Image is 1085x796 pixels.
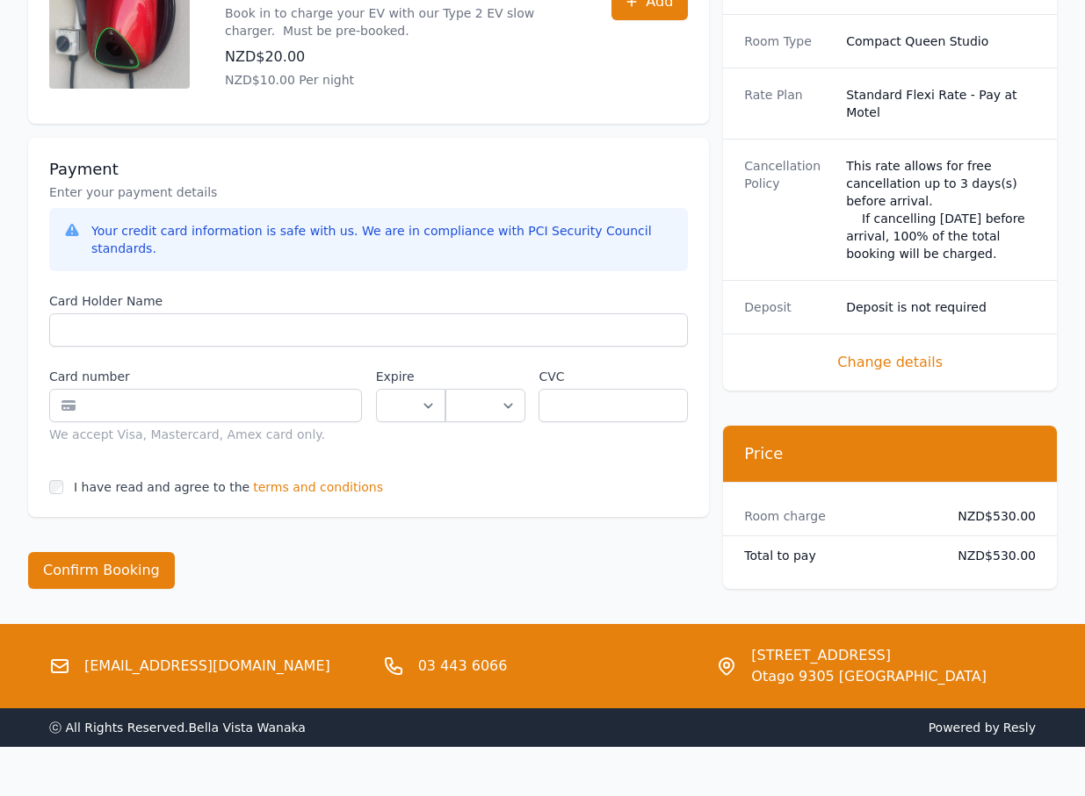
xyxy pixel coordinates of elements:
dt: Room Type [744,32,832,50]
p: Book in to charge your EV with our Type 2 EV slow charger. Must be pre-booked. [225,4,576,39]
button: Confirm Booking [28,552,175,589]
div: We accept Visa, Mastercard, Amex card only. [49,426,362,443]
dd: NZD$530.00 [948,507,1036,525]
span: Powered by [550,719,1037,736]
span: Change details [744,352,1036,373]
p: Enter your payment details [49,183,688,201]
dd: Compact Queen Studio [846,32,1036,50]
dt: Cancellation Policy [744,157,832,262]
dt: Rate Plan [744,86,832,121]
dd: Deposit is not required [846,298,1036,316]
div: Your credit card information is safe with us. We are in compliance with PCI Security Council stan... [91,222,674,257]
a: 03 443 6066 [418,656,508,677]
label: Expire [376,368,445,385]
label: I have read and agree to the [74,480,250,494]
a: [EMAIL_ADDRESS][DOMAIN_NAME] [84,656,330,677]
dt: Deposit [744,298,832,316]
span: terms and conditions [253,478,383,496]
label: Card Holder Name [49,292,688,310]
span: Otago 9305 [GEOGRAPHIC_DATA] [751,666,987,687]
h3: Payment [49,159,688,180]
span: [STREET_ADDRESS] [751,645,987,666]
label: CVC [539,368,688,385]
div: This rate allows for free cancellation up to 3 days(s) before arrival. If cancelling [DATE] befor... [846,157,1036,262]
dt: Room charge [744,507,934,525]
label: Card number [49,368,362,385]
p: NZD$20.00 [225,47,576,68]
dd: NZD$530.00 [948,547,1036,564]
a: Resly [1003,721,1036,735]
h3: Price [744,443,1036,464]
span: ⓒ All Rights Reserved. Bella Vista Wanaka [49,721,306,735]
p: NZD$10.00 Per night [225,71,576,89]
dt: Total to pay [744,547,934,564]
label: . [445,368,524,385]
dd: Standard Flexi Rate - Pay at Motel [846,86,1036,121]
